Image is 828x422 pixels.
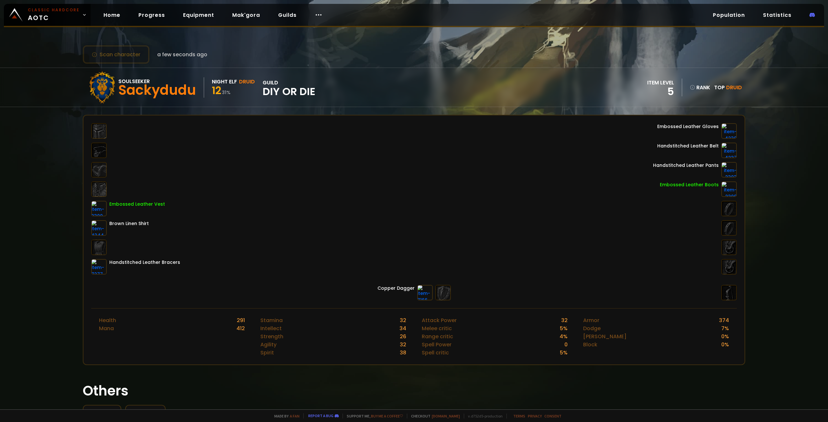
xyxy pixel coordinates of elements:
div: Night Elf [212,78,237,86]
div: 7 % [721,324,729,332]
div: Health [99,316,116,324]
div: 0 % [721,341,729,349]
a: a fan [290,414,300,418]
a: [DOMAIN_NAME] [432,414,460,418]
a: Statistics [758,8,797,22]
img: item-2303 [721,162,737,178]
div: guild [263,79,315,96]
div: 5 % [560,349,568,357]
img: item-7166 [417,285,433,300]
div: Block [583,341,597,349]
a: Mak'gora [227,8,265,22]
a: Equipment [178,8,219,22]
img: item-4239 [721,123,737,139]
div: 5 [647,87,674,96]
div: Armor [583,316,599,324]
div: Embossed Leather Boots [660,181,719,188]
a: Buy me a coffee [371,414,403,418]
div: 32 [561,316,568,324]
div: Spirit [260,349,274,357]
div: 291 [237,316,245,324]
div: Brown Linen Shirt [109,220,149,227]
div: Top [714,83,742,92]
div: Agility [260,341,277,349]
div: Strength [260,332,283,341]
img: item-2300 [91,201,107,216]
div: Druid [239,78,255,86]
span: a few seconds ago [157,50,207,59]
a: Classic HardcoreAOTC [4,4,91,26]
span: DIY or DIE [263,87,315,96]
a: Population [708,8,750,22]
button: Scan character [83,45,149,64]
div: 0 % [721,332,729,341]
div: 32 [400,316,406,324]
div: Handstitched Leather Bracers [109,259,180,266]
small: Classic Hardcore [28,7,80,13]
div: 4 % [560,332,568,341]
a: Report a bug [308,413,333,418]
div: 412 [236,324,245,332]
span: Druid [726,84,742,91]
img: item-7277 [91,259,107,275]
img: item-4237 [721,143,737,158]
span: Checkout [407,414,460,418]
div: Dodge [583,324,601,332]
div: 26 [400,332,406,341]
div: item level [647,79,674,87]
a: Consent [544,414,561,418]
div: Copper Dagger [377,285,415,292]
div: Sackydudu [118,85,196,95]
small: 31 % [222,89,231,96]
img: item-4344 [91,220,107,236]
a: Privacy [528,414,542,418]
span: AOTC [28,7,80,23]
span: Support me, [343,414,403,418]
div: 374 [719,316,729,324]
div: Handstitched Leather Belt [657,143,719,149]
div: rank [690,83,710,92]
a: Guilds [273,8,302,22]
div: Mana [99,324,114,332]
div: 0 [564,341,568,349]
div: Range critic [422,332,453,341]
div: 38 [400,349,406,357]
div: 34 [399,324,406,332]
div: Intellect [260,324,282,332]
img: item-2309 [721,181,737,197]
a: Progress [133,8,170,22]
div: Spell Power [422,341,452,349]
h1: Others [83,381,745,401]
a: Terms [513,414,525,418]
a: Home [98,8,125,22]
div: Attack Power [422,316,457,324]
div: Embossed Leather Gloves [657,123,719,130]
div: Spell critic [422,349,449,357]
div: [PERSON_NAME] [583,332,626,341]
div: 32 [400,341,406,349]
span: 12 [212,83,221,98]
div: Melee critic [422,324,452,332]
span: v. d752d5 - production [464,414,503,418]
div: 5 % [560,324,568,332]
div: Handstitched Leather Pants [653,162,719,169]
div: Soulseeker [118,77,196,85]
div: Embossed Leather Vest [109,201,165,208]
div: Stamina [260,316,283,324]
span: Made by [270,414,300,418]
